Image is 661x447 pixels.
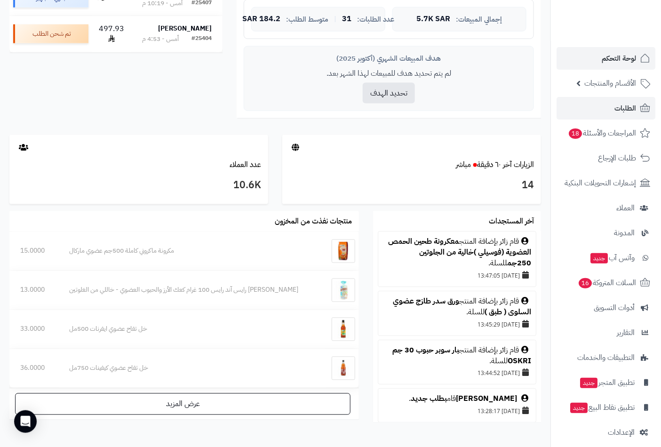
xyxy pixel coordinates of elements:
[383,345,531,367] div: قام زائر بإضافة المنتج للسلة.
[602,52,636,65] span: لوحة التحكم
[70,286,315,295] div: [PERSON_NAME] رايس آند رايس 100 غرام كعك الأرز والحبوب العضوي - خاللي من الغلوتين
[16,177,261,193] h3: 10.6K
[557,97,655,120] a: الطلبات
[70,364,315,373] div: خل تفاح عضوي كيفينات 750مل
[598,152,636,165] span: طلبات الإرجاع
[383,367,531,380] div: [DATE] 13:44:52
[275,217,352,226] h3: منتجات نفذت من المخزون
[289,177,534,193] h3: 14
[332,318,355,341] img: خل تفاح عضوي ايفرنات 500مل
[251,68,526,79] p: لم يتم تحديد هدف للمبيعات لهذا الشهر بعد.
[579,278,592,288] span: 16
[286,16,328,24] span: متوسط الطلب:
[557,247,655,269] a: وآتس آبجديد
[142,34,179,44] div: أمس - 4:53 م
[579,376,635,389] span: تطبيق المتجر
[383,318,531,331] div: [DATE] 13:45:29
[70,247,315,256] div: مكرونة ماكروني كاملة 500جم عضوي ماركال
[557,122,655,144] a: المراجعات والأسئلة18
[383,296,531,318] div: قام زائر بإضافة المنتج للسلة.
[557,271,655,294] a: السلات المتروكة16
[456,393,517,405] a: [PERSON_NAME]
[15,393,350,415] a: عرض المزيد
[569,401,635,414] span: تطبيق نقاط البيع
[456,159,471,170] small: مباشر
[383,394,531,405] div: قام .
[13,24,88,43] div: تم شحن الطلب
[70,325,315,334] div: خل تفاح عضوي ايفرنات 500مل
[569,128,582,139] span: 18
[489,217,534,226] h3: آخر المستجدات
[565,176,636,190] span: إشعارات التحويلات البنكية
[20,286,48,295] div: 13.0000
[332,239,355,263] img: مكرونة ماكروني كاملة 500جم عضوي ماركال
[191,34,212,44] div: #25404
[411,393,447,405] a: بطلب جديد
[590,253,608,263] span: جديد
[580,378,597,388] span: جديد
[342,15,351,24] span: 31
[20,364,48,373] div: 36.0000
[332,279,355,302] img: بروبايوس رايس آند رايس 100 غرام كعك الأرز والحبوب العضوي - خاللي من الغلوتين
[158,24,212,33] strong: [PERSON_NAME]
[456,16,502,24] span: إجمالي المبيعات:
[14,410,37,433] div: Open Intercom Messenger
[584,77,636,90] span: الأقسام والمنتجات
[557,197,655,219] a: العملاء
[388,236,531,269] a: معكرونة طحين الحمص العضوية (فوسيلي )خالية من الجلوتين 250جم
[357,16,394,24] span: عدد الطلبات:
[251,54,526,64] div: هدف المبيعات الشهري (أكتوبر 2025)
[578,276,636,289] span: السلات المتروكة
[557,147,655,169] a: طلبات الإرجاع
[614,226,635,239] span: المدونة
[332,357,355,380] img: خل تفاح عضوي كيفينات 750مل
[92,16,131,53] td: 497.93
[456,159,534,170] a: الزيارات آخر ٦٠ دقيقةمباشر
[557,421,655,444] a: الإعدادات
[616,201,635,215] span: العملاء
[608,426,635,439] span: الإعدادات
[557,346,655,369] a: التطبيقات والخدمات
[230,159,261,170] a: عدد العملاء
[334,16,336,23] span: |
[557,371,655,394] a: تطبيق المتجرجديد
[242,15,280,24] span: 184.2 SAR
[557,172,655,194] a: إشعارات التحويلات البنكية
[20,247,48,256] div: 15.0000
[597,25,652,45] img: logo-2.png
[557,47,655,70] a: لوحة التحكم
[557,321,655,344] a: التقارير
[557,296,655,319] a: أدوات التسويق
[383,405,531,418] div: [DATE] 13:28:17
[614,102,636,115] span: الطلبات
[594,301,635,314] span: أدوات التسويق
[393,296,531,318] a: ورق سدر طازج عضوي السلوى ( طبق )
[20,325,48,334] div: 33.0000
[577,351,635,364] span: التطبيقات والخدمات
[570,403,588,413] span: جديد
[383,237,531,269] div: قام زائر بإضافة المنتج للسلة.
[568,127,636,140] span: المراجعات والأسئلة
[617,326,635,339] span: التقارير
[589,251,635,264] span: وآتس آب
[557,396,655,419] a: تطبيق نقاط البيعجديد
[392,345,531,367] a: بار سوبر حبوب 30 جم OSKRI
[417,15,451,24] span: 5.7K SAR
[363,83,415,104] button: تحديد الهدف
[383,269,531,282] div: [DATE] 13:47:05
[557,222,655,244] a: المدونة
